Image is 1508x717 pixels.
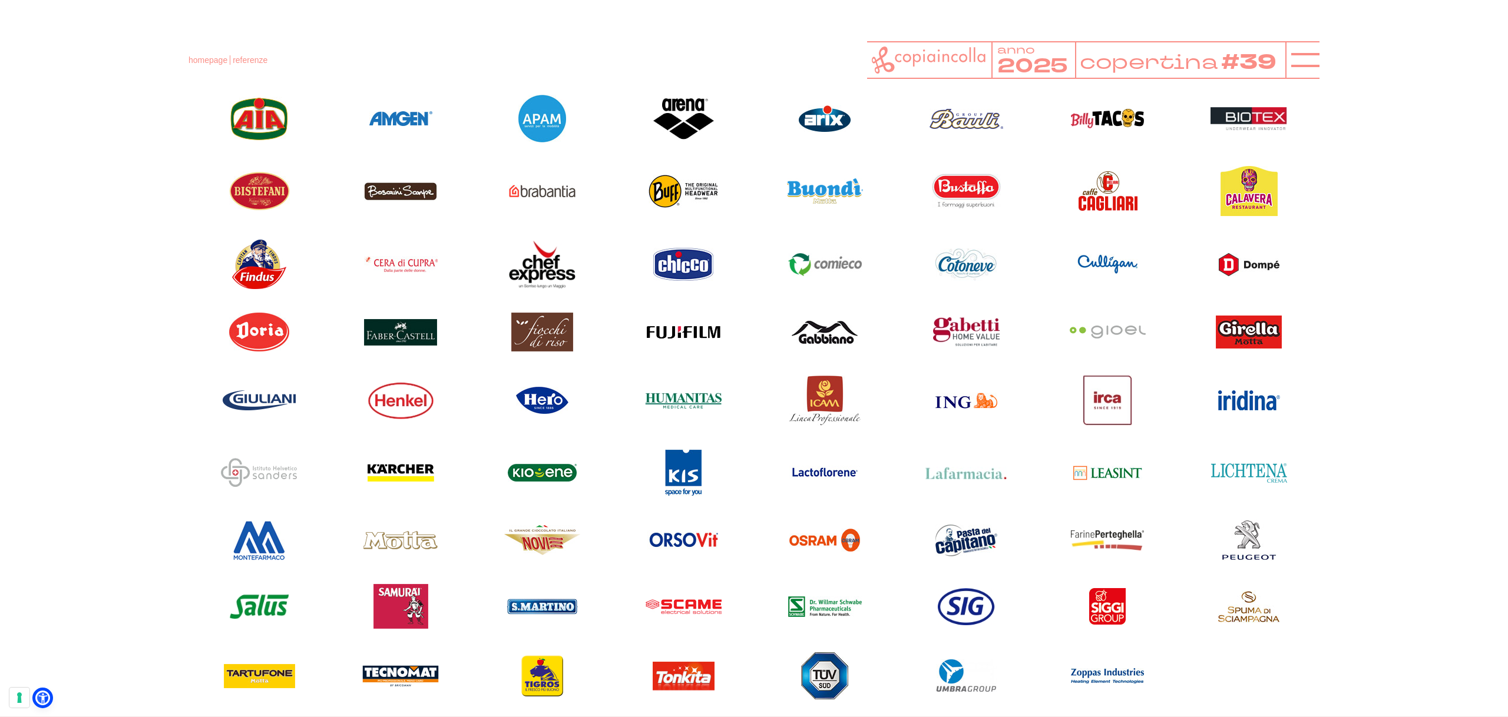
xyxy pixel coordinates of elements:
[647,326,720,338] img: Fujifilm
[521,655,563,696] img: Tigros
[229,313,289,351] img: Doria
[1211,107,1287,130] img: Biotex
[1080,48,1220,76] tspan: copertina
[645,393,722,409] img: Humanitas
[232,240,286,289] img: Capitan Findus
[1071,109,1144,128] img: Billy Tacos
[652,96,715,141] img: Arena
[364,319,437,346] img: Faber Castell
[789,376,861,426] img: Icam
[789,529,860,552] img: Osram
[9,688,29,708] button: Le tue preferenze relative al consenso per le tecnologie di tracciamento
[509,240,576,288] img: Chef Express
[935,248,997,281] img: Cotoneve
[230,97,289,141] img: AIA food
[801,652,848,699] img: TUV
[362,665,439,686] img: Tecnomat
[938,588,995,625] img: SIG
[35,691,50,705] a: Open Accessibility Menu
[788,253,862,276] img: Comieco
[997,42,1035,57] tspan: anno
[935,525,997,556] img: Pasta del Capitano
[1071,530,1144,550] img: Perteghella Industria Molitoria
[364,182,437,201] img: Boscaini scarpe
[368,464,434,482] img: Kärcher
[1078,171,1137,211] img: Caffè Cagliari
[507,599,578,615] img: Cleca San Martino
[653,248,713,281] img: Chicco
[508,464,577,482] img: Kioene
[647,530,720,550] img: Orsovit
[516,387,568,414] img: Hero
[1218,390,1280,410] img: Iridina
[511,313,573,351] img: Fiocchi di riso
[930,109,1003,129] img: Bauli Group
[925,467,1007,479] img: Lafarmacia
[1216,316,1282,348] img: Girella Motta
[788,596,862,617] img: Schwabe
[188,55,227,65] a: homepage
[1223,48,1279,78] tspan: #39
[799,105,851,132] img: Arix
[233,55,267,65] span: referenze
[1219,253,1279,276] img: Dompé
[646,599,722,614] img: Scame Parre
[364,256,438,273] img: Cera di Cupra
[1211,463,1287,483] img: Lichtena crema
[1221,166,1278,216] img: Calavera Restaurant
[518,95,566,142] img: Apam
[1077,254,1138,274] img: Culligan
[787,178,863,204] img: Buondì
[1071,668,1144,683] img: Zoppas Industries
[789,461,861,485] img: Lactoflorene
[936,659,997,692] img: UMBRAgroup
[649,175,718,208] img: Buff
[1070,326,1146,338] img: Gioel
[932,174,1001,208] img: Bustaffa
[665,449,702,496] img: KIS
[935,393,997,409] img: ING
[1089,588,1126,625] img: Siggi Group
[233,520,285,560] img: Montefarmaco
[509,185,576,197] img: Brabantia
[368,382,434,419] img: Henkel
[230,594,289,619] img: Salus
[792,321,858,344] img: Gabbiano
[1218,590,1279,623] img: Spuma di Sciampagna
[229,171,290,211] img: Bistefani
[224,664,295,688] img: Tartufone Motta
[504,525,580,555] img: Novi
[373,584,428,629] img: Samurai
[221,458,297,487] img: Istituto Helvetico Sanders
[1073,466,1142,480] img: Leasint
[363,531,438,549] img: Motta
[1222,520,1276,560] img: Peugeot
[223,390,296,410] img: Giuliani
[653,662,715,691] img: Tonkita
[369,111,432,126] img: Amgen
[997,52,1069,79] tspan: 2025
[933,317,1000,348] img: Gabetti
[1083,375,1132,426] img: Irca since 1919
